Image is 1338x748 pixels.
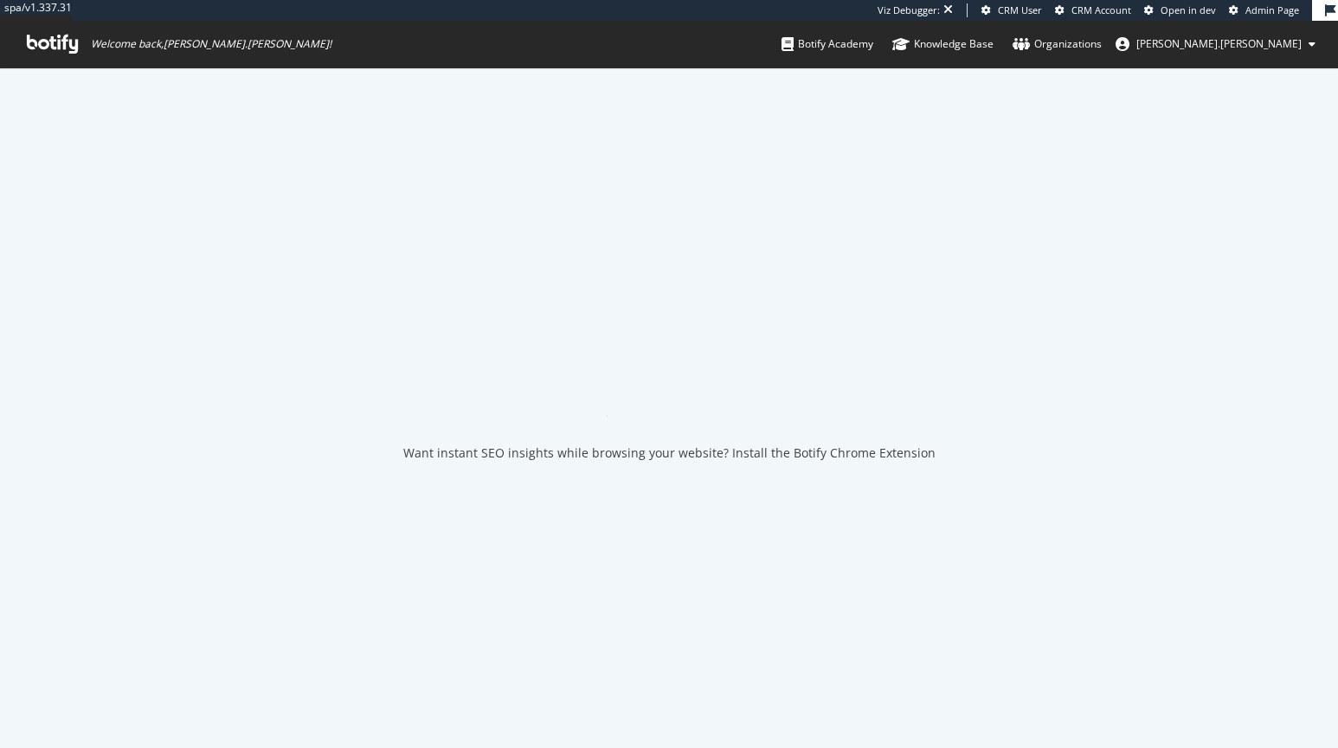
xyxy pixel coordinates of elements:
a: Admin Page [1229,3,1299,17]
span: Welcome back, [PERSON_NAME].[PERSON_NAME] ! [91,37,331,51]
a: Botify Academy [782,21,873,67]
div: animation [607,355,731,417]
div: Botify Academy [782,35,873,53]
a: Knowledge Base [892,21,994,67]
span: Open in dev [1161,3,1216,16]
span: colin.reid [1136,36,1302,51]
button: [PERSON_NAME].[PERSON_NAME] [1102,30,1329,58]
a: Organizations [1013,21,1102,67]
a: CRM Account [1055,3,1131,17]
div: Knowledge Base [892,35,994,53]
span: Admin Page [1245,3,1299,16]
div: Want instant SEO insights while browsing your website? Install the Botify Chrome Extension [403,444,936,462]
a: CRM User [981,3,1042,17]
div: Organizations [1013,35,1102,53]
a: Open in dev [1144,3,1216,17]
div: Viz Debugger: [878,3,940,17]
span: CRM User [998,3,1042,16]
span: CRM Account [1071,3,1131,16]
